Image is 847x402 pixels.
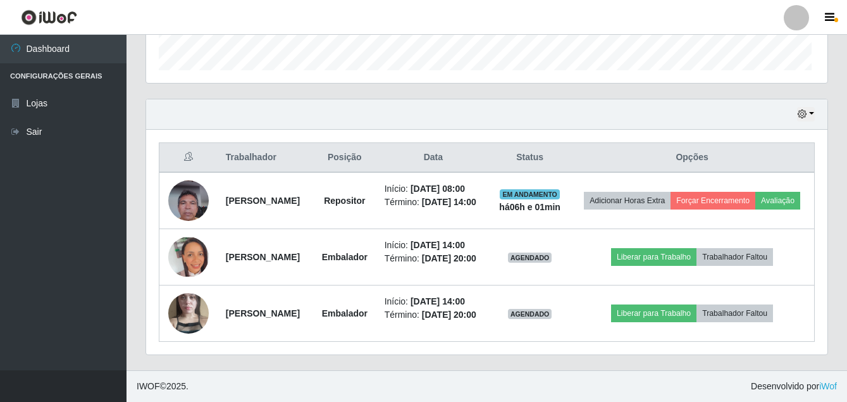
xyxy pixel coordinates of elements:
th: Trabalhador [218,143,312,173]
span: EM ANDAMENTO [500,189,560,199]
strong: Embalador [322,252,368,262]
span: © 2025 . [137,380,189,393]
li: Término: [385,308,482,322]
span: Desenvolvido por [751,380,837,393]
button: Trabalhador Faltou [696,248,773,266]
time: [DATE] 14:00 [411,240,465,250]
button: Avaliação [755,192,800,210]
th: Data [377,143,490,173]
strong: Embalador [322,308,368,318]
li: Início: [385,239,482,252]
img: CoreUI Logo [21,9,77,25]
button: Liberar para Trabalho [611,248,696,266]
th: Posição [312,143,377,173]
img: 1747227307483.jpeg [168,277,209,349]
img: 1721053497188.jpeg [168,173,209,227]
a: iWof [819,381,837,391]
button: Trabalhador Faltou [696,305,773,322]
span: AGENDADO [508,253,552,263]
strong: [PERSON_NAME] [226,196,300,206]
span: IWOF [137,381,160,391]
strong: há 06 h e 01 min [499,202,560,212]
th: Opções [570,143,814,173]
button: Adicionar Horas Extra [584,192,671,210]
button: Liberar para Trabalho [611,305,696,322]
time: [DATE] 08:00 [411,184,465,194]
img: 1741725931252.jpeg [168,237,209,277]
li: Término: [385,196,482,209]
li: Início: [385,295,482,308]
time: [DATE] 20:00 [422,310,476,320]
li: Início: [385,182,482,196]
time: [DATE] 20:00 [422,253,476,263]
li: Término: [385,252,482,265]
th: Status [490,143,570,173]
button: Forçar Encerramento [671,192,755,210]
span: AGENDADO [508,309,552,319]
strong: [PERSON_NAME] [226,252,300,262]
time: [DATE] 14:00 [411,296,465,306]
strong: Repositor [324,196,365,206]
time: [DATE] 14:00 [422,197,476,207]
strong: [PERSON_NAME] [226,308,300,318]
